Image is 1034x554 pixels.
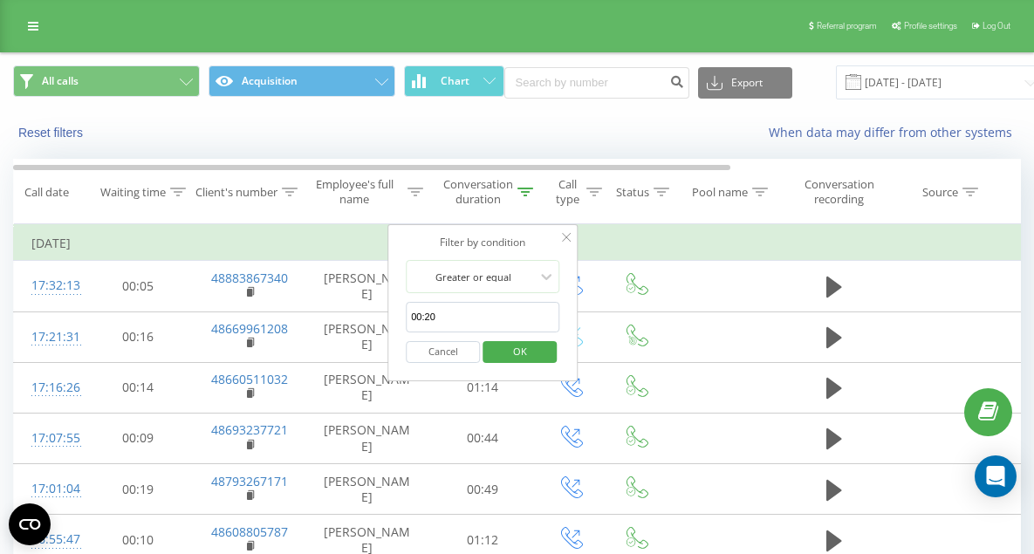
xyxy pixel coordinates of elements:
div: Pool name [692,185,748,200]
td: [PERSON_NAME] [306,464,428,515]
td: [PERSON_NAME] [306,311,428,362]
div: Call date [24,185,69,200]
span: Log Out [983,21,1010,31]
a: 48793267171 [211,473,288,489]
button: Open CMP widget [9,503,51,545]
span: All calls [42,74,79,88]
span: Referral program [817,21,877,31]
div: Client's number [195,185,277,200]
td: 00:44 [428,413,538,463]
div: 17:01:04 [31,472,66,506]
div: Conversation recording [797,177,881,207]
td: 00:14 [84,362,193,413]
input: Search by number [504,67,689,99]
button: Acquisition [209,65,395,97]
td: 00:05 [84,261,193,311]
a: 48669961208 [211,320,288,337]
td: [PERSON_NAME] [306,261,428,311]
div: 17:32:13 [31,269,66,303]
button: Cancel [406,341,480,363]
button: Export [698,67,792,99]
div: Open Intercom Messenger [975,455,1017,497]
a: 48693237721 [211,421,288,438]
button: All calls [13,65,200,97]
div: 17:16:26 [31,371,66,405]
button: Chart [404,65,504,97]
span: Chart [441,75,469,87]
td: [PERSON_NAME] [306,413,428,463]
td: 01:14 [428,362,538,413]
a: 48883867340 [211,270,288,286]
div: Waiting time [100,185,166,200]
td: 00:49 [428,464,538,515]
td: [PERSON_NAME] [306,362,428,413]
div: Filter by condition [406,234,559,251]
button: OK [483,341,557,363]
button: Reset filters [13,125,92,140]
div: Employee's full name [306,177,404,207]
div: Conversation duration [443,177,513,207]
input: 00:00 [406,302,559,332]
span: OK [496,338,544,365]
td: 00:09 [84,413,193,463]
div: Call type [552,177,582,207]
div: 17:07:55 [31,421,66,455]
td: 00:16 [84,311,193,362]
a: 48660511032 [211,371,288,387]
div: Source [922,185,958,200]
div: Status [616,185,649,200]
a: When data may differ from other systems [769,124,1021,140]
div: 17:21:31 [31,320,66,354]
a: 48608805787 [211,523,288,540]
span: Profile settings [904,21,957,31]
td: 00:19 [84,464,193,515]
